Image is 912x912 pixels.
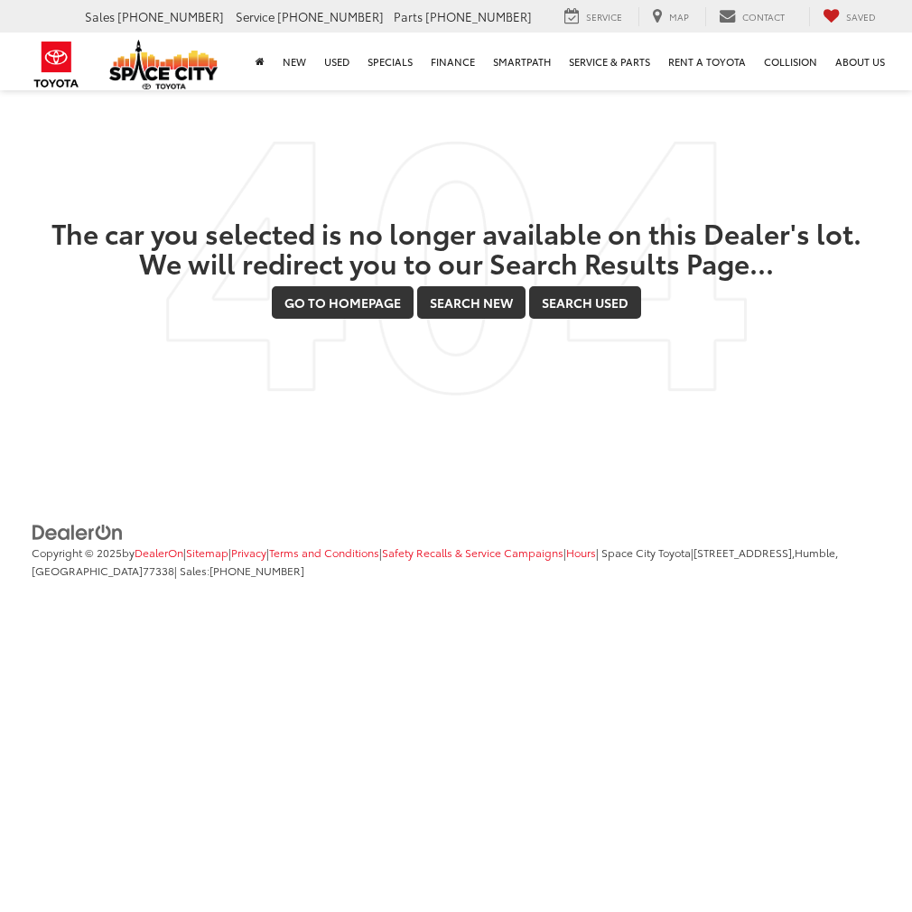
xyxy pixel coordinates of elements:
[269,544,379,560] a: Terms and Conditions
[186,544,228,560] a: Sitemap
[425,8,532,24] span: [PHONE_NUMBER]
[23,35,90,94] img: Toyota
[135,544,183,560] a: DealerOn Home Page
[247,33,274,90] a: Home
[358,33,422,90] a: Specials
[32,523,124,543] img: DealerOn
[795,544,838,560] span: Humble,
[560,33,659,90] a: Service & Parts
[266,544,379,560] span: |
[742,10,785,23] span: Contact
[417,286,526,319] a: Search New
[109,40,218,89] img: Space City Toyota
[231,544,266,560] a: Privacy
[122,544,183,560] span: by
[809,7,889,26] a: My Saved Vehicles
[529,286,641,319] a: Search Used
[563,544,596,560] span: |
[143,563,174,578] span: 77338
[32,522,124,540] a: DealerOn
[596,544,691,560] span: | Space City Toyota
[551,7,636,26] a: Service
[379,544,563,560] span: |
[183,544,228,560] span: |
[277,8,384,24] span: [PHONE_NUMBER]
[484,33,560,90] a: SmartPath
[755,33,826,90] a: Collision
[566,544,596,560] a: Hours
[174,563,304,578] span: | Sales:
[228,544,266,560] span: |
[85,8,115,24] span: Sales
[705,7,798,26] a: Contact
[32,563,143,578] span: [GEOGRAPHIC_DATA]
[315,33,358,90] a: Used
[669,10,689,23] span: Map
[422,33,484,90] a: Finance
[32,544,122,560] span: Copyright © 2025
[117,8,224,24] span: [PHONE_NUMBER]
[272,286,414,319] a: Go to Homepage
[659,33,755,90] a: Rent a Toyota
[586,10,622,23] span: Service
[394,8,423,24] span: Parts
[32,218,880,277] h2: The car you selected is no longer available on this Dealer's lot. We will redirect you to our Sea...
[693,544,795,560] span: [STREET_ADDRESS],
[274,33,315,90] a: New
[209,563,304,578] span: [PHONE_NUMBER]
[382,544,563,560] a: Safety Recalls & Service Campaigns, Opens in a new tab
[638,7,703,26] a: Map
[236,8,275,24] span: Service
[846,10,876,23] span: Saved
[826,33,894,90] a: About Us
